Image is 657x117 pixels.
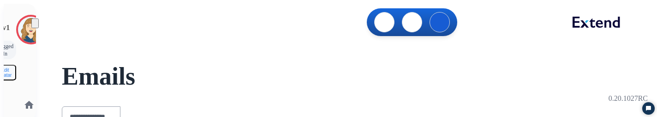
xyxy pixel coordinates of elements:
[642,102,655,115] button: Start Chat
[62,67,639,86] h2: Emails
[24,99,35,111] mat-icon: home
[609,93,648,104] p: 0.20.1027RC
[645,105,651,111] svg: Open Chat
[18,17,44,43] img: avatar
